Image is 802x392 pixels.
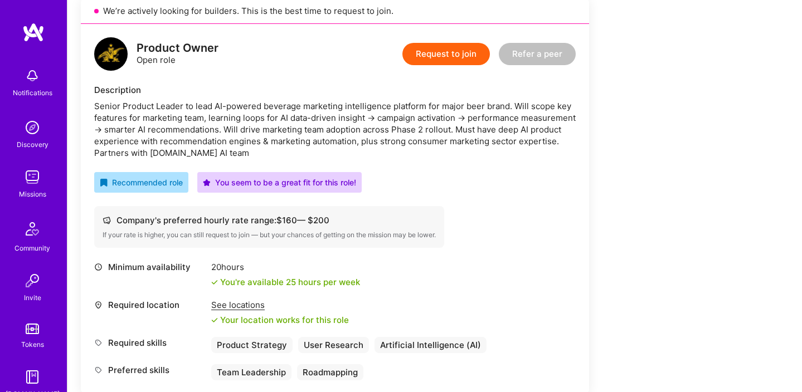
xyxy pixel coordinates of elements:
[100,177,183,188] div: Recommended role
[19,188,46,200] div: Missions
[402,43,490,65] button: Request to join
[22,22,45,42] img: logo
[203,179,211,187] i: icon PurpleStar
[499,43,576,65] button: Refer a peer
[21,166,43,188] img: teamwork
[24,292,41,303] div: Invite
[211,317,218,324] i: icon Check
[94,364,206,376] div: Preferred skills
[19,215,46,242] img: Community
[100,179,108,187] i: icon RecommendedBadge
[211,314,349,326] div: Your location works for this role
[103,214,436,226] div: Company's preferred hourly rate range: $ 160 — $ 200
[103,231,436,239] div: If your rate is higher, you can still request to join — but your chances of getting on the missio...
[297,364,363,380] div: Roadmapping
[14,242,50,254] div: Community
[94,261,206,273] div: Minimum availability
[21,339,44,350] div: Tokens
[375,337,487,353] div: Artificial Intelligence (AI)
[17,139,48,150] div: Discovery
[211,261,360,273] div: 20 hours
[94,366,103,374] i: icon Tag
[211,299,349,311] div: See locations
[94,301,103,309] i: icon Location
[26,324,39,334] img: tokens
[137,42,218,66] div: Open role
[94,263,103,271] i: icon Clock
[94,84,576,96] div: Description
[21,366,43,388] img: guide book
[211,337,293,353] div: Product Strategy
[21,269,43,292] img: Invite
[21,65,43,87] img: bell
[103,216,111,224] i: icon Cash
[203,177,356,188] div: You seem to be a great fit for this role!
[211,276,360,288] div: You're available 25 hours per week
[94,339,103,347] i: icon Tag
[94,337,206,349] div: Required skills
[21,116,43,139] img: discovery
[137,42,218,54] div: Product Owner
[94,299,206,311] div: Required location
[13,87,52,99] div: Notifications
[211,364,291,380] div: Team Leadership
[211,279,218,286] i: icon Check
[94,100,576,159] div: Senior Product Leader to lead AI-powered beverage marketing intelligence platform for major beer ...
[298,337,369,353] div: User Research
[94,37,128,71] img: logo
